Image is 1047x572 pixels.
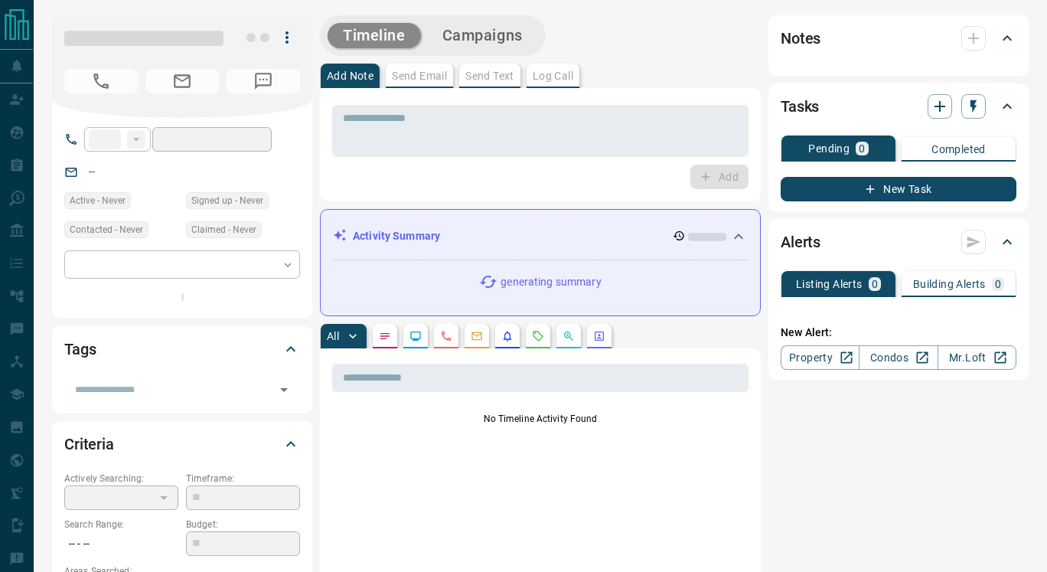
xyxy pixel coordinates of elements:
div: Activity Summary [333,222,748,250]
span: Active - Never [70,193,126,208]
span: No Number [227,69,300,93]
svg: Calls [440,330,452,342]
span: Signed up - Never [191,193,263,208]
svg: Emails [471,330,483,342]
p: Listing Alerts [796,279,863,289]
svg: Notes [379,330,391,342]
p: Add Note [327,70,373,81]
svg: Listing Alerts [501,330,514,342]
p: Budget: [186,518,300,531]
svg: Requests [532,330,544,342]
p: 0 [995,279,1001,289]
span: No Number [64,69,138,93]
h2: Notes [781,26,820,51]
a: -- [89,165,95,178]
p: All [327,331,339,342]
p: 0 [859,143,865,154]
svg: Lead Browsing Activity [409,330,422,342]
p: Search Range: [64,518,178,531]
svg: Agent Actions [593,330,605,342]
p: Building Alerts [913,279,986,289]
h2: Tags [64,337,96,361]
div: Alerts [781,224,1016,260]
button: Timeline [328,23,421,48]
h2: Criteria [64,432,114,456]
svg: Opportunities [563,330,575,342]
a: Condos [859,345,938,370]
p: 0 [872,279,878,289]
span: Contacted - Never [70,222,143,237]
div: Criteria [64,426,300,463]
p: generating summary [501,274,601,290]
a: Mr.Loft [938,345,1016,370]
h2: Alerts [781,230,820,254]
p: Actively Searching: [64,472,178,485]
button: Open [273,379,295,400]
p: No Timeline Activity Found [332,412,749,426]
p: Activity Summary [353,228,440,244]
p: New Alert: [781,325,1016,341]
h2: Tasks [781,94,819,119]
span: No Email [145,69,219,93]
div: Notes [781,20,1016,57]
button: Campaigns [427,23,538,48]
span: Claimed - Never [191,222,256,237]
p: Timeframe: [186,472,300,485]
p: -- - -- [64,531,178,557]
a: Property [781,345,859,370]
div: Tags [64,331,300,368]
p: Pending [808,143,850,154]
button: New Task [781,177,1016,201]
p: Completed [931,144,986,155]
div: Tasks [781,88,1016,125]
